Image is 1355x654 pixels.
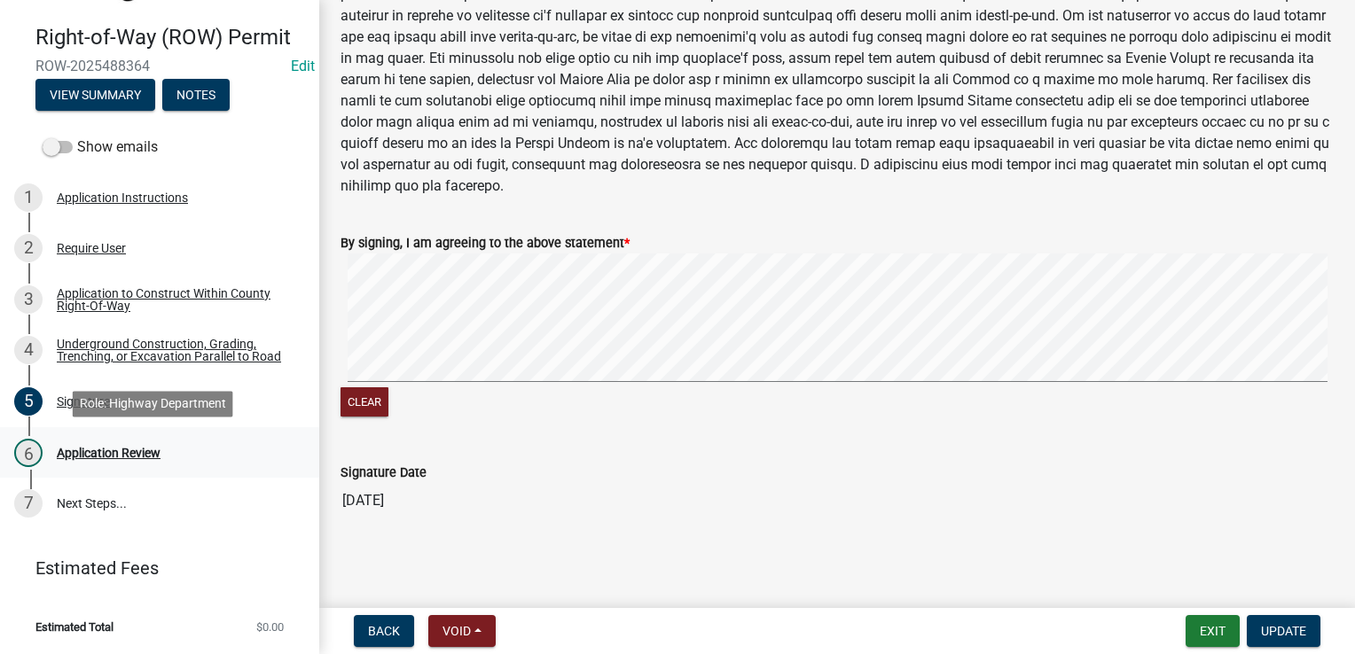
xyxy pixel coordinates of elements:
span: ROW-2025488364 [35,58,284,74]
button: Clear [341,387,388,417]
button: Exit [1186,615,1240,647]
label: Show emails [43,136,158,158]
button: Notes [162,79,230,111]
wm-modal-confirm: Summary [35,89,155,103]
div: Underground Construction, Grading, Trenching, or Excavation Parallel to Road [57,338,291,362]
div: 2 [14,234,43,262]
button: Update [1247,615,1320,647]
wm-modal-confirm: Edit Application Number [291,58,315,74]
div: Application Instructions [57,191,188,204]
span: Void [443,624,471,638]
div: 4 [14,336,43,364]
span: Estimated Total [35,621,114,633]
a: Edit [291,58,315,74]
div: Application to Construct Within County Right-Of-Way [57,287,291,312]
div: Signature [57,395,110,408]
button: View Summary [35,79,155,111]
div: Require User [57,242,126,254]
button: Back [354,615,414,647]
div: 6 [14,439,43,467]
div: 7 [14,489,43,518]
wm-modal-confirm: Notes [162,89,230,103]
span: Back [368,624,400,638]
div: Role: Highway Department [73,391,233,417]
div: Application Review [57,447,161,459]
a: Estimated Fees [14,550,291,586]
label: By signing, I am agreeing to the above statement [341,237,630,250]
div: 5 [14,387,43,416]
button: Void [428,615,496,647]
span: $0.00 [256,621,284,633]
span: Update [1261,624,1306,638]
div: 3 [14,285,43,314]
label: Signature Date [341,467,427,479]
h4: Right-of-Way (ROW) Permit [35,25,305,51]
div: 1 [14,183,43,212]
